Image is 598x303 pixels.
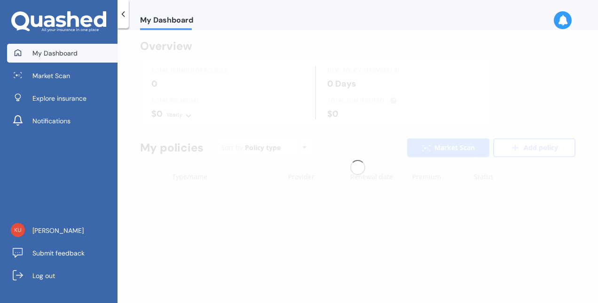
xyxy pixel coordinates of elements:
span: My Dashboard [32,48,78,58]
span: My Dashboard [140,16,193,28]
span: Log out [32,271,55,280]
a: Log out [7,266,118,285]
img: f0faaadaa044958a975756c703b2e3d4 [11,223,25,237]
span: Market Scan [32,71,70,80]
a: My Dashboard [7,44,118,63]
a: Market Scan [7,66,118,85]
a: [PERSON_NAME] [7,221,118,240]
a: Submit feedback [7,244,118,263]
span: Notifications [32,116,71,126]
span: Submit feedback [32,248,85,258]
span: [PERSON_NAME] [32,226,84,235]
a: Explore insurance [7,89,118,108]
span: Explore insurance [32,94,87,103]
a: Notifications [7,112,118,130]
